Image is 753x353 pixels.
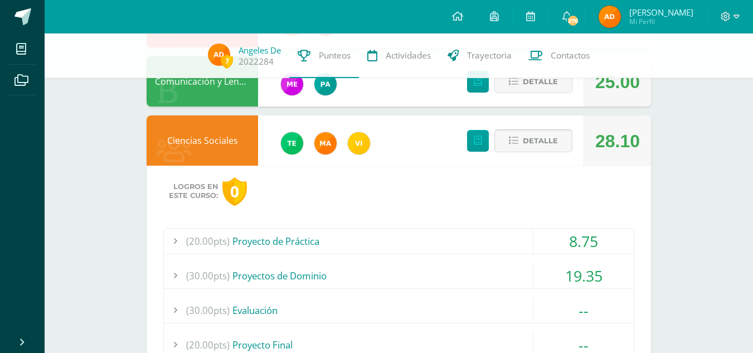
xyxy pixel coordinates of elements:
[221,54,233,68] span: 7
[599,6,621,28] img: 6e5d2a59b032968e530f96f4f3ce5ba6.png
[595,116,640,166] div: 28.10
[348,132,370,154] img: f428c1eda9873657749a26557ec094a8.png
[314,73,337,95] img: 53dbe22d98c82c2b31f74347440a2e81.png
[239,45,281,56] a: Angeles De
[281,73,303,95] img: 498c526042e7dcf1c615ebb741a80315.png
[319,50,351,61] span: Punteos
[164,298,634,323] div: Evaluación
[595,57,640,107] div: 25.00
[239,56,274,67] a: 2022284
[439,33,520,78] a: Trayectoria
[520,33,598,78] a: Contactos
[629,7,693,18] span: [PERSON_NAME]
[467,50,512,61] span: Trayectoria
[523,71,558,92] span: Detalle
[186,298,230,323] span: (30.00pts)
[147,56,258,107] div: Comunicación y Lenguaje
[494,70,572,93] button: Detalle
[169,182,218,200] span: Logros en este curso:
[314,132,337,154] img: 266030d5bbfb4fab9f05b9da2ad38396.png
[164,229,634,254] div: Proyecto de Práctica
[523,130,558,151] span: Detalle
[386,50,431,61] span: Actividades
[186,263,230,288] span: (30.00pts)
[208,43,230,66] img: 6e5d2a59b032968e530f96f4f3ce5ba6.png
[222,177,247,206] div: 0
[533,263,634,288] div: 19.35
[551,50,590,61] span: Contactos
[494,129,572,152] button: Detalle
[533,298,634,323] div: --
[629,17,693,26] span: Mi Perfil
[164,263,634,288] div: Proyectos de Dominio
[567,14,579,27] span: 276
[359,33,439,78] a: Actividades
[186,229,230,254] span: (20.00pts)
[147,115,258,166] div: Ciencias Sociales
[289,33,359,78] a: Punteos
[533,229,634,254] div: 8.75
[281,132,303,154] img: 43d3dab8d13cc64d9a3940a0882a4dc3.png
